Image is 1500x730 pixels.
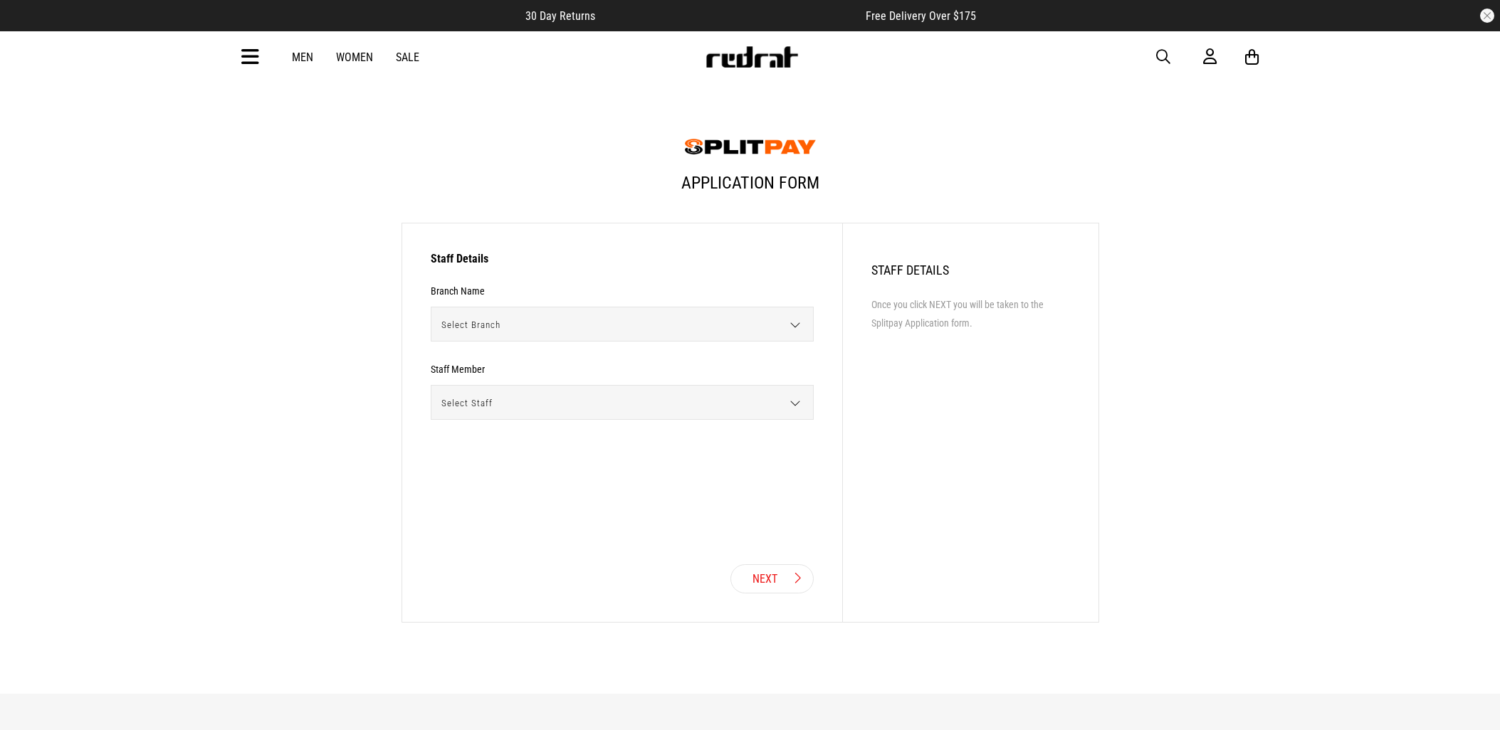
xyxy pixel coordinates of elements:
a: Men [292,51,313,64]
button: Next [730,564,814,593]
h2: Staff Details [871,263,1070,277]
span: Select Staff [431,386,803,420]
span: Free Delivery Over $175 [866,9,976,23]
a: Sale [396,51,419,64]
span: 30 Day Returns [525,9,595,23]
h1: Application Form [402,162,1099,216]
span: Select Branch [431,307,803,342]
img: Redrat logo [705,46,799,68]
h3: Branch Name [431,285,485,297]
h3: Staff Member [431,364,485,375]
a: Women [336,51,373,64]
iframe: Customer reviews powered by Trustpilot [624,9,837,23]
h3: Staff Details [431,252,814,274]
li: Once you click NEXT you will be taken to the Splitpay Application form. [871,296,1070,332]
